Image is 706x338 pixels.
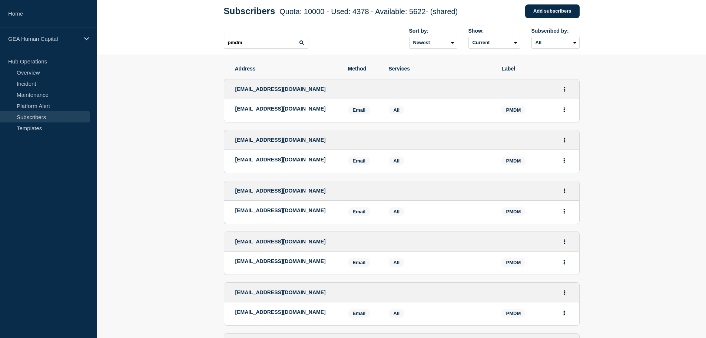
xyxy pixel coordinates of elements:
[531,37,580,49] select: Subscribed by
[224,37,308,49] input: Search subscribers
[394,311,400,316] span: All
[348,207,371,216] span: Email
[501,207,526,216] span: PMDM
[502,66,569,72] span: Label
[409,37,457,49] select: Sort by
[235,207,337,213] p: [EMAIL_ADDRESS][DOMAIN_NAME]
[348,66,378,72] span: Method
[409,28,457,34] div: Sort by:
[560,134,569,146] button: Actions
[468,28,520,34] div: Show:
[235,157,337,163] p: [EMAIL_ADDRESS][DOMAIN_NAME]
[468,37,520,49] select: Deleted
[560,236,569,247] button: Actions
[389,66,491,72] span: Services
[348,309,371,318] span: Email
[394,107,400,113] span: All
[501,258,526,267] span: PMDM
[501,106,526,114] span: PMDM
[560,83,569,95] button: Actions
[560,155,569,166] button: Actions
[235,309,337,315] p: [EMAIL_ADDRESS][DOMAIN_NAME]
[348,157,371,165] span: Email
[235,258,337,264] p: [EMAIL_ADDRESS][DOMAIN_NAME]
[560,287,569,298] button: Actions
[8,36,79,42] p: GEA Human Capital
[235,137,326,143] span: [EMAIL_ADDRESS][DOMAIN_NAME]
[501,157,526,165] span: PMDM
[531,28,580,34] div: Subscribed by:
[235,239,326,245] span: [EMAIL_ADDRESS][DOMAIN_NAME]
[394,260,400,265] span: All
[525,4,580,18] a: Add subscribers
[235,66,337,72] span: Address
[560,185,569,197] button: Actions
[235,188,326,194] span: [EMAIL_ADDRESS][DOMAIN_NAME]
[560,307,569,319] button: Actions
[235,86,326,92] span: [EMAIL_ADDRESS][DOMAIN_NAME]
[394,209,400,214] span: All
[348,106,371,114] span: Email
[224,6,458,16] h1: Subscribers
[394,158,400,164] span: All
[560,256,569,268] button: Actions
[279,7,458,16] span: Quota: 10000 - Used: 4378 - Available: 5622 - (shared)
[560,206,569,217] button: Actions
[235,106,337,112] p: [EMAIL_ADDRESS][DOMAIN_NAME]
[560,104,569,115] button: Actions
[235,289,326,295] span: [EMAIL_ADDRESS][DOMAIN_NAME]
[501,309,526,318] span: PMDM
[348,258,371,267] span: Email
